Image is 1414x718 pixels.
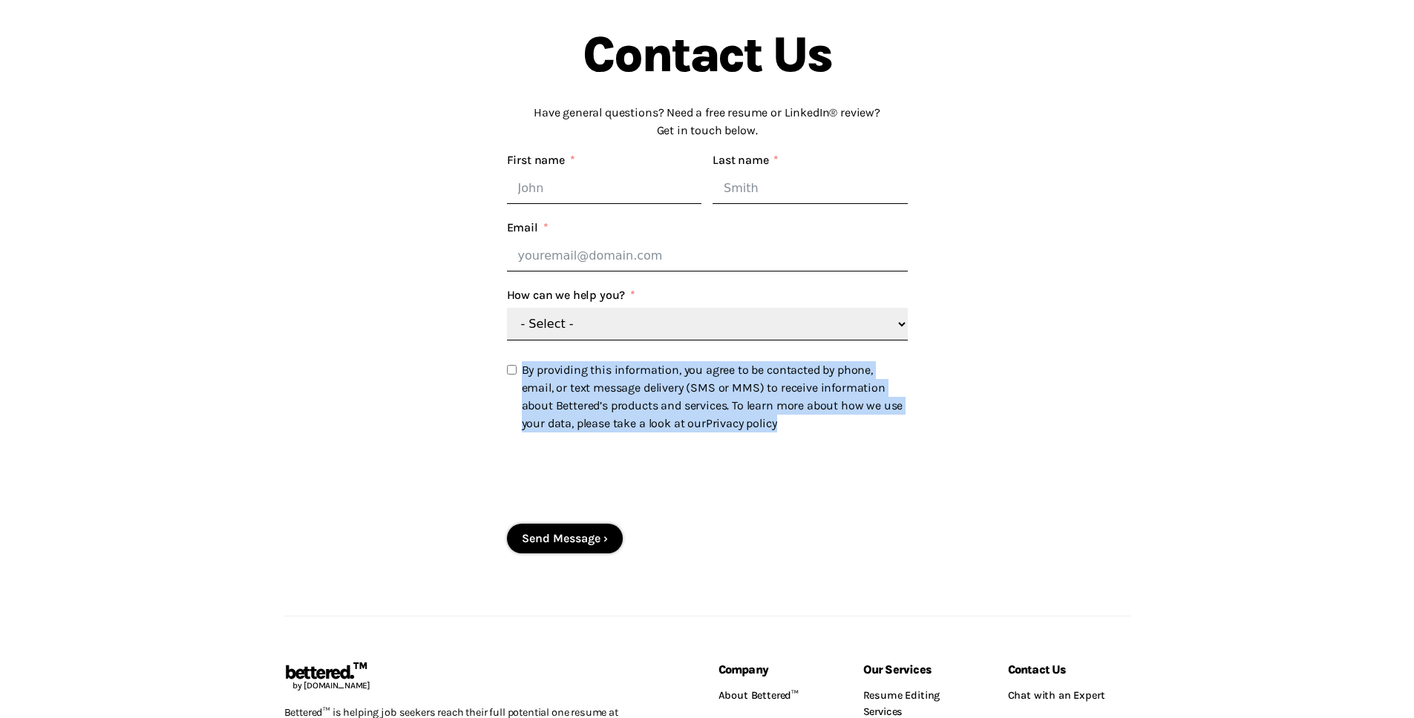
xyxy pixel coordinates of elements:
input: Terms and Conditions: By providing this information, you agree to be contacted by phone, email, o... [507,365,517,375]
input: Email [507,240,908,271]
label: Last name [713,151,779,169]
input: Smith [713,173,908,204]
label: Terms and Conditions: By providing this information, you agree to be contacted by phone, email, o... [507,355,908,432]
iframe: reCAPTCHA [507,451,733,509]
h6: Contact Us [1008,664,1130,676]
p: By providing this information, you agree to be contacted by phone, email, or text message deliver... [522,361,904,432]
a: Privacy policy [706,416,777,430]
h6: Our Services [863,664,986,676]
label: How can we help you? [507,286,636,304]
span: by [DOMAIN_NAME] [284,680,370,691]
a: bettered.™by [DOMAIN_NAME] [284,664,370,692]
a: Chat with an Expert [1008,682,1130,710]
button: Send Message [507,524,623,553]
label: Email [507,219,549,237]
select: How can we help you? [507,308,908,340]
label: First name [507,151,575,169]
h6: Company [719,664,841,676]
h1: Contact Us [507,30,908,80]
p: Have general questions? Need a free resume or LinkedIn® review? Get in touch below. [507,104,908,139]
input: John [507,173,702,204]
a: About Bettered™ [719,682,841,710]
